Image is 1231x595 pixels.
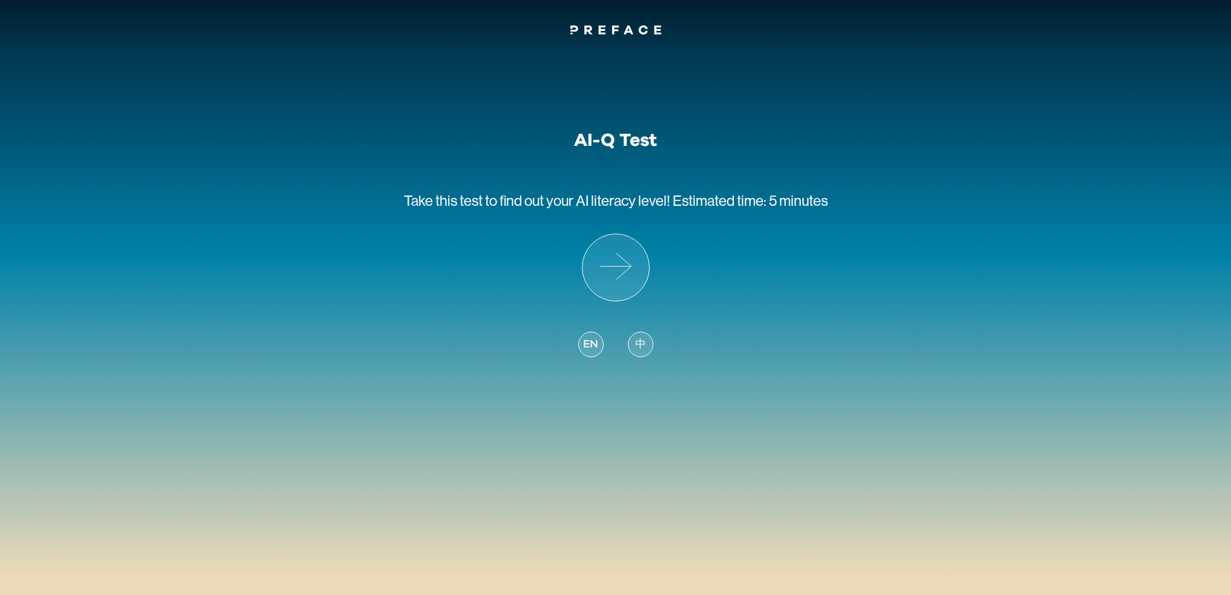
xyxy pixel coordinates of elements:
h1: AI-Q Test [574,130,657,151]
span: EN [583,337,598,353]
span: 中 [635,337,646,353]
span: find out your AI literacy level! [500,192,670,209]
span: Take this test to [404,192,497,209]
span: Estimated time: 5 minutes [673,192,828,209]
